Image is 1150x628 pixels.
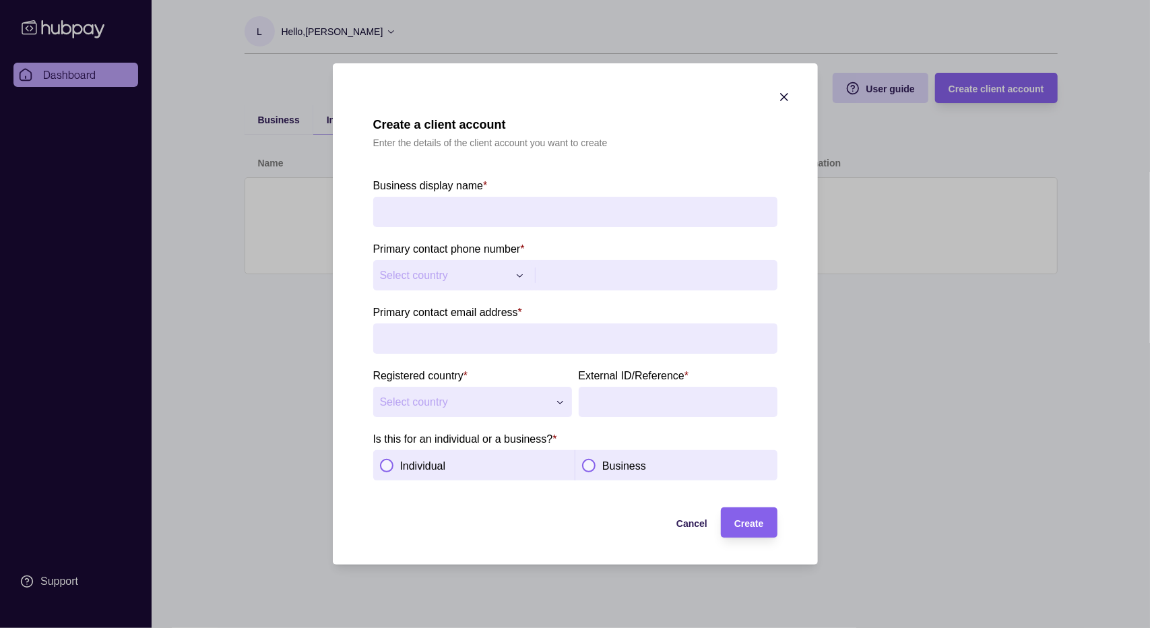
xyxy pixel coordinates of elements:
label: External ID/Reference [579,367,689,383]
input: Business display name [380,197,771,227]
p: Is this for an individual or a business? [373,433,553,445]
label: Registered country [373,367,468,383]
span: Create [734,518,764,529]
p: Business [602,460,646,472]
button: Cancel [676,515,707,531]
p: Registered country [373,370,464,381]
p: Enter the details of the client account you want to create [373,135,608,150]
input: Primary contact phone number [546,260,770,290]
input: Primary contact email address [380,323,771,354]
label: Business display name [373,177,488,193]
p: External ID/Reference [579,370,684,381]
label: Primary contact phone number [373,241,525,257]
p: Individual [400,460,446,472]
input: External ID/Reference [585,387,771,417]
p: Business display name [373,180,484,191]
label: Is this for an individual or a business? [373,431,557,447]
p: Primary contact phone number [373,243,521,255]
p: Primary contact email address [373,307,518,318]
span: Cancel [676,518,707,529]
label: Primary contact email address [373,304,522,320]
h1: Create a client account [373,117,608,132]
button: Create [721,507,777,538]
